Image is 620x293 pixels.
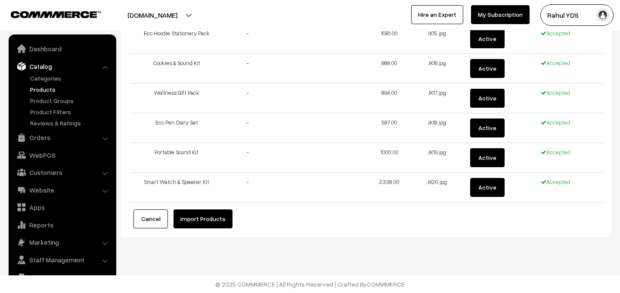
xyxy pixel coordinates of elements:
td: JK16.jpg [413,54,461,84]
a: Product Groups [28,96,113,105]
td: 1081.00 [366,24,413,54]
td: 988.00 [366,54,413,84]
a: Orders [11,130,113,145]
button: Active [470,89,505,108]
td: JK17.jpg [413,84,461,113]
a: Product Filters [28,107,113,116]
td: 894.00 [366,84,413,113]
a: Hire an Expert [411,5,463,24]
td: 587.00 [366,113,413,143]
a: Reviews & Ratings [28,118,113,128]
span: Accepted [541,30,570,37]
a: Website [11,182,113,198]
a: Customers [11,165,113,180]
td: JK19.jpg [413,143,461,173]
a: Categories [28,74,113,83]
td: - [224,143,271,173]
a: Apps [11,199,113,215]
td: - [224,173,271,203]
span: Accepted [541,119,570,126]
td: - [224,24,271,54]
button: Active [470,59,505,78]
td: Portable Sound Kit [130,143,224,173]
td: Cookies & Sound Kit [130,54,224,84]
a: WebPOS [11,147,113,163]
a: COMMMERCE [11,9,86,19]
button: Active [470,118,505,137]
a: Settings [11,269,113,285]
img: COMMMERCE [11,11,101,18]
a: Staff Management [11,252,113,268]
td: JK20.jpg [413,173,461,203]
button: [DOMAIN_NAME] [97,4,208,26]
a: COMMMERCE [367,281,405,288]
button: Active [470,178,505,197]
a: Catalog [11,59,113,74]
span: Accepted [541,178,570,185]
span: Accepted [541,149,570,156]
td: - [224,113,271,143]
a: My Subscription [471,5,530,24]
td: - [224,84,271,113]
img: user [596,9,609,22]
td: - [224,54,271,84]
td: Eco Pen Diary Set [130,113,224,143]
td: 2338.00 [366,173,413,203]
td: Wellness Gift Pack [130,84,224,113]
button: Active [470,148,505,167]
span: Accepted [541,89,570,96]
span: Accepted [541,59,570,66]
button: Active [470,29,505,48]
a: Reports [11,217,113,233]
td: JK18.jpg [413,113,461,143]
td: Smart Watch & Speaker Kit [130,173,224,203]
a: Marketing [11,234,113,250]
a: Dashboard [11,41,113,56]
td: Eco Hoodie Stationery Pack [130,24,224,54]
td: 1000.00 [366,143,413,173]
button: Rahul YDS [540,4,614,26]
button: Import Products [174,209,232,228]
td: JK15.jpg [413,24,461,54]
button: Cancel [133,209,168,228]
a: Products [28,85,113,94]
